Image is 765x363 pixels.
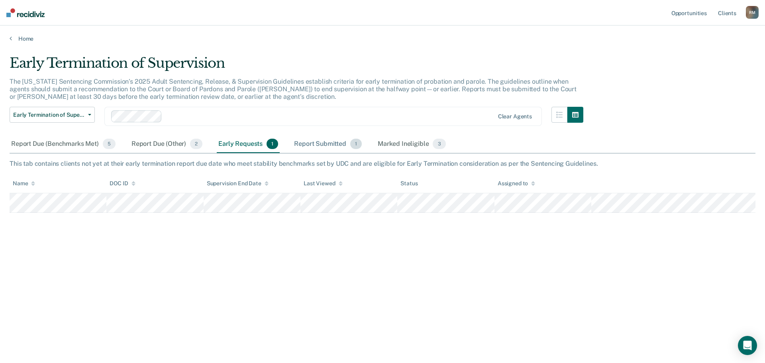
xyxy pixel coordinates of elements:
[110,180,135,187] div: DOC ID
[10,55,583,78] div: Early Termination of Supervision
[498,180,535,187] div: Assigned to
[746,6,759,19] div: R M
[6,8,45,17] img: Recidiviz
[10,160,755,167] div: This tab contains clients not yet at their early termination report due date who meet stability b...
[13,180,35,187] div: Name
[10,78,577,100] p: The [US_STATE] Sentencing Commission’s 2025 Adult Sentencing, Release, & Supervision Guidelines e...
[13,112,85,118] span: Early Termination of Supervision
[498,113,532,120] div: Clear agents
[217,135,280,153] div: Early Requests1
[738,336,757,355] div: Open Intercom Messenger
[130,135,204,153] div: Report Due (Other)2
[304,180,342,187] div: Last Viewed
[376,135,447,153] div: Marked Ineligible3
[10,35,755,42] a: Home
[10,107,95,123] button: Early Termination of Supervision
[400,180,418,187] div: Status
[267,139,278,149] span: 1
[10,135,117,153] div: Report Due (Benchmarks Met)5
[433,139,445,149] span: 3
[350,139,362,149] span: 1
[746,6,759,19] button: RM
[207,180,269,187] div: Supervision End Date
[292,135,363,153] div: Report Submitted1
[190,139,202,149] span: 2
[103,139,116,149] span: 5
